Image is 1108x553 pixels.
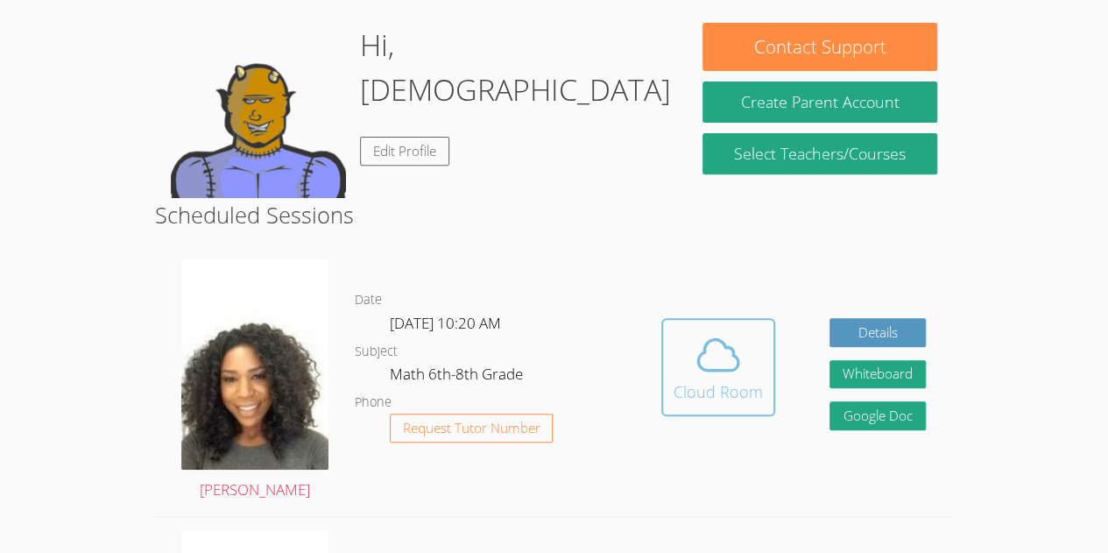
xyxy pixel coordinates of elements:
[355,341,398,363] dt: Subject
[155,198,953,231] h2: Scheduled Sessions
[355,392,392,414] dt: Phone
[674,379,763,404] div: Cloud Room
[661,318,775,416] button: Cloud Room
[360,23,671,112] h1: Hi, [DEMOGRAPHIC_DATA]
[829,401,926,430] a: Google Doc
[390,414,554,443] button: Request Tutor Number
[829,318,926,347] a: Details
[702,23,936,71] button: Contact Support
[181,259,328,470] img: avatar.png
[403,422,540,435] span: Request Tutor Number
[390,362,526,392] dd: Math 6th-8th Grade
[181,259,328,503] a: [PERSON_NAME]
[355,289,382,311] dt: Date
[829,360,926,389] button: Whiteboard
[360,137,449,166] a: Edit Profile
[702,133,936,174] a: Select Teachers/Courses
[702,82,936,123] button: Create Parent Account
[390,313,501,333] span: [DATE] 10:20 AM
[171,23,346,198] img: default.png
